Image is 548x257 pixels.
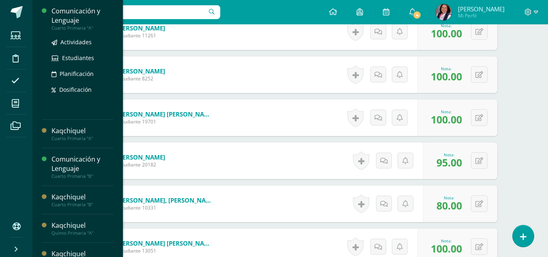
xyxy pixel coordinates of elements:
[413,11,421,19] span: 4
[117,67,165,75] a: [PERSON_NAME]
[436,152,462,158] div: Nota:
[60,70,94,78] span: Planificación
[52,221,113,236] a: KaqchiquelQuinto Primaria "A"
[436,199,462,212] span: 80.00
[52,85,113,94] a: Dosificación
[52,37,113,47] a: Actividades
[52,6,113,25] div: Comunicación y Lenguaje
[52,230,113,236] div: Quinto Primaria "A"
[431,26,462,40] span: 100.00
[52,155,113,173] div: Comunicación y Lenguaje
[52,192,113,207] a: KaqchiquelCuarto Primaria "B"
[52,25,113,31] div: Cuarto Primaria "A"
[52,173,113,179] div: Cuarto Primaria "B"
[52,53,113,63] a: Estudiantes
[52,126,113,141] a: KaqchiquelCuarto Primaria "A"
[117,196,214,204] a: [PERSON_NAME], [PERSON_NAME]
[431,238,462,244] div: Nota:
[458,5,505,13] span: [PERSON_NAME]
[52,192,113,202] div: Kaqchiquel
[117,32,165,39] span: Estudiante 11261
[458,12,505,19] span: Mi Perfil
[62,54,94,62] span: Estudiantes
[436,195,462,201] div: Nota:
[60,38,92,46] span: Actividades
[117,247,214,254] span: Estudiante 13051
[431,242,462,255] span: 100.00
[52,126,113,136] div: Kaqchiquel
[117,204,214,211] span: Estudiante 10331
[117,153,165,161] a: [PERSON_NAME]
[431,109,462,114] div: Nota:
[52,136,113,141] div: Cuarto Primaria "A"
[431,112,462,126] span: 100.00
[59,86,92,93] span: Dosificación
[431,69,462,83] span: 100.00
[117,118,214,125] span: Estudiante 19701
[38,5,220,19] input: Busca un usuario...
[117,110,214,118] a: [PERSON_NAME] [PERSON_NAME]
[52,221,113,230] div: Kaqchiquel
[436,4,452,20] img: f462a79cdc2247d5a0d3055b91035c57.png
[436,155,462,169] span: 95.00
[431,66,462,71] div: Nota:
[52,202,113,207] div: Cuarto Primaria "B"
[52,69,113,78] a: Planificación
[117,239,214,247] a: [PERSON_NAME] [PERSON_NAME], [GEOGRAPHIC_DATA]
[117,161,165,168] span: Estudiante 20182
[431,23,462,28] div: Nota:
[52,155,113,179] a: Comunicación y LenguajeCuarto Primaria "B"
[117,24,165,32] a: [PERSON_NAME]
[52,6,113,31] a: Comunicación y LenguajeCuarto Primaria "A"
[117,75,165,82] span: Estudiante 8252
